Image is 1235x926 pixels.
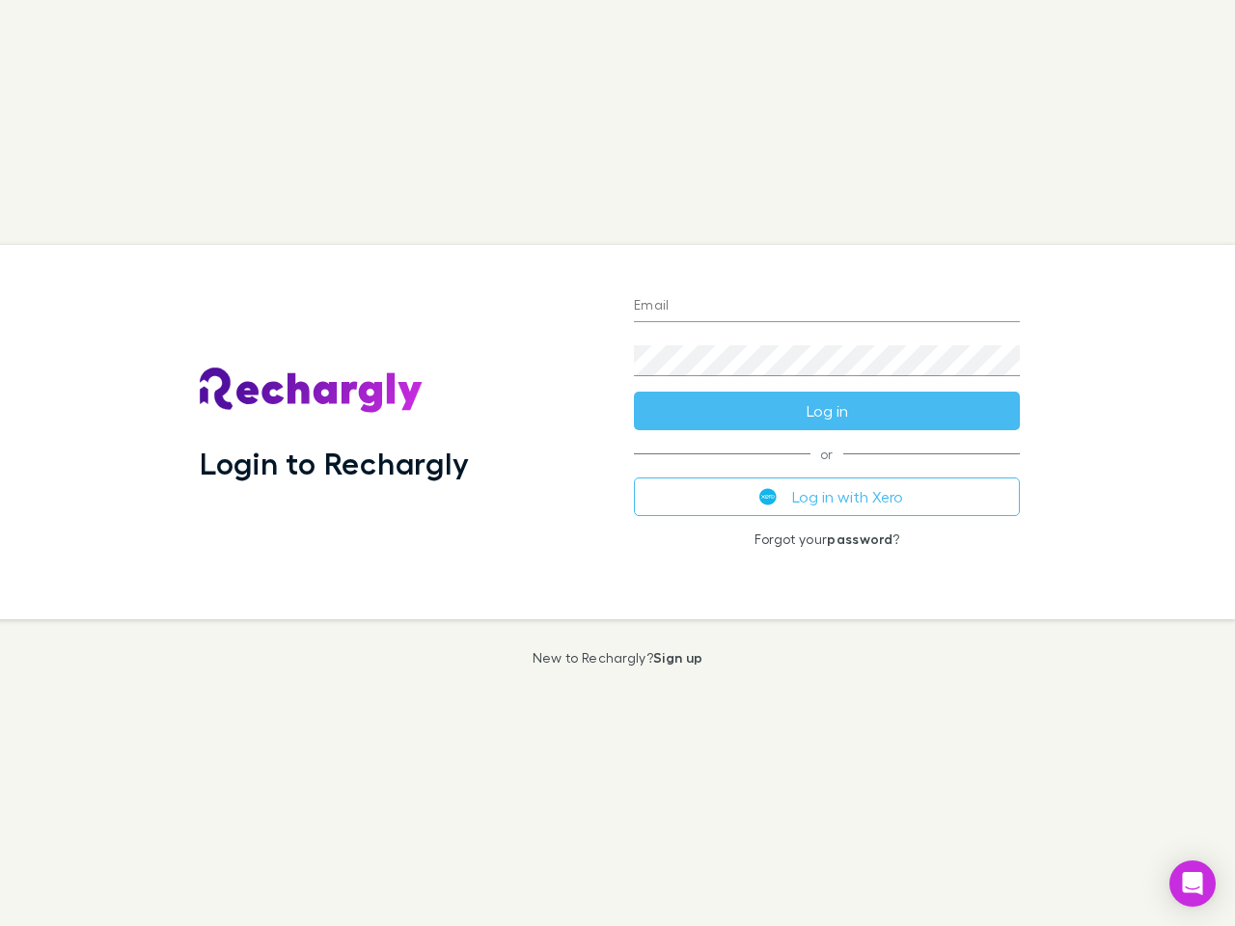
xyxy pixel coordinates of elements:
img: Rechargly's Logo [200,368,424,414]
p: Forgot your ? [634,531,1020,547]
a: password [827,531,892,547]
span: or [634,453,1020,454]
p: New to Rechargly? [533,650,703,666]
button: Log in with Xero [634,477,1020,516]
div: Open Intercom Messenger [1169,860,1216,907]
img: Xero's logo [759,488,777,505]
h1: Login to Rechargly [200,445,469,481]
a: Sign up [653,649,702,666]
button: Log in [634,392,1020,430]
